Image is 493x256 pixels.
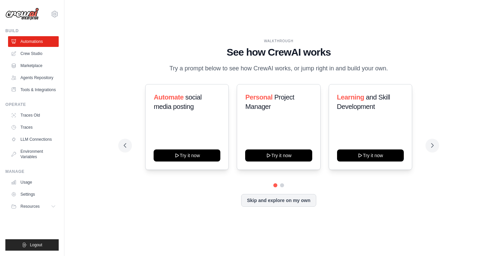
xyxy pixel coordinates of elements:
a: Traces [8,122,59,133]
button: Skip and explore on my own [241,194,316,207]
button: Logout [5,239,59,251]
a: Agents Repository [8,72,59,83]
div: WALKTHROUGH [124,39,433,44]
span: Learning [337,93,364,101]
a: Automations [8,36,59,47]
span: Resources [20,204,40,209]
span: Automate [154,93,183,101]
img: Logo [5,8,39,20]
div: Manage [5,169,59,174]
button: Try it now [245,149,312,162]
button: Resources [8,201,59,212]
div: Operate [5,102,59,107]
button: Try it now [337,149,404,162]
a: Crew Studio [8,48,59,59]
a: LLM Connections [8,134,59,145]
h1: See how CrewAI works [124,46,433,58]
span: Logout [30,242,42,248]
a: Environment Variables [8,146,59,162]
div: Build [5,28,59,34]
a: Usage [8,177,59,188]
a: Tools & Integrations [8,84,59,95]
a: Traces Old [8,110,59,121]
a: Settings [8,189,59,200]
a: Marketplace [8,60,59,71]
span: Personal [245,93,272,101]
p: Try a prompt below to see how CrewAI works, or jump right in and build your own. [166,64,391,73]
button: Try it now [154,149,220,162]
